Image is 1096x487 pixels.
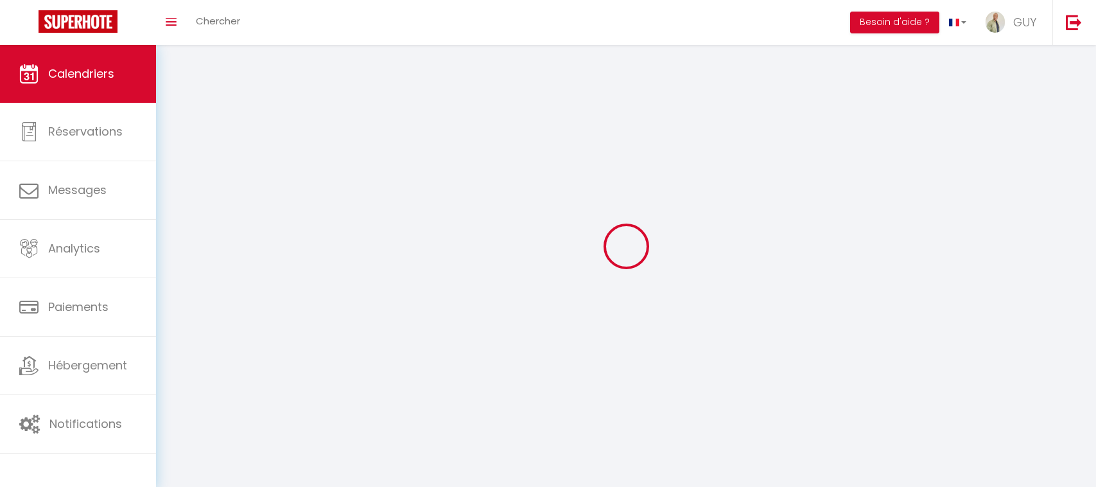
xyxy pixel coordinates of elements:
[48,182,107,198] span: Messages
[850,12,939,33] button: Besoin d'aide ?
[49,416,122,432] span: Notifications
[48,357,127,373] span: Hébergement
[196,14,240,28] span: Chercher
[1013,14,1036,30] span: GUY
[48,66,114,82] span: Calendriers
[39,10,117,33] img: Super Booking
[1066,14,1082,30] img: logout
[48,123,123,139] span: Réservations
[48,240,100,256] span: Analytics
[986,12,1005,33] img: ...
[48,299,109,315] span: Paiements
